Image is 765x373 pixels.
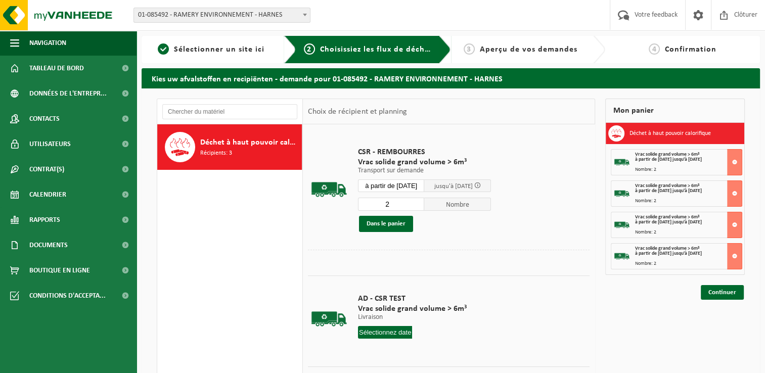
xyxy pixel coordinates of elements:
span: Contrat(s) [29,157,64,182]
div: Nombre: 2 [635,167,742,172]
h2: Kies uw afvalstoffen en recipiënten - demande pour 01-085492 - RAMERY ENVIRONNEMENT - HARNES [142,68,760,88]
strong: à partir de [DATE] jusqu'à [DATE] [635,251,702,256]
span: 01-085492 - RAMERY ENVIRONNEMENT - HARNES [134,8,310,22]
span: Récipients: 3 [200,149,232,158]
p: Livraison [358,314,467,321]
span: Nombre [424,198,491,211]
strong: à partir de [DATE] jusqu'à [DATE] [635,157,702,162]
span: Tableau de bord [29,56,84,81]
strong: à partir de [DATE] jusqu'à [DATE] [635,188,702,194]
span: Données de l'entrepr... [29,81,107,106]
span: Confirmation [665,45,716,54]
span: Contacts [29,106,60,131]
input: Sélectionnez date [358,326,413,339]
span: 1 [158,43,169,55]
span: Vrac solide grand volume > 6m³ [358,157,491,167]
span: Documents [29,232,68,258]
span: Utilisateurs [29,131,71,157]
input: Sélectionnez date [358,179,425,192]
a: Continuer [701,285,744,300]
span: 3 [464,43,475,55]
span: Navigation [29,30,66,56]
span: AD - CSR TEST [358,294,467,304]
span: Vrac solide grand volume > 6m³ [635,183,699,189]
h3: Déchet à haut pouvoir calorifique [629,125,711,142]
strong: à partir de [DATE] jusqu'à [DATE] [635,219,702,225]
span: CSR - REMBOURRES [358,147,491,157]
span: Vrac solide grand volume > 6m³ [635,246,699,251]
span: Rapports [29,207,60,232]
span: Boutique en ligne [29,258,90,283]
div: Choix de récipient et planning [303,99,412,124]
span: 4 [649,43,660,55]
input: Chercher du matériel [162,104,297,119]
span: Sélectionner un site ici [174,45,264,54]
a: 1Sélectionner un site ici [147,43,276,56]
span: Vrac solide grand volume > 6m³ [635,214,699,220]
p: Transport sur demande [358,167,491,174]
button: Déchet à haut pouvoir calorifique Récipients: 3 [157,124,302,170]
div: Nombre: 2 [635,261,742,266]
span: Calendrier [29,182,66,207]
span: Aperçu de vos demandes [480,45,577,54]
span: jusqu'à [DATE] [434,183,473,190]
span: Conditions d'accepta... [29,283,106,308]
div: Nombre: 2 [635,199,742,204]
span: 2 [304,43,315,55]
span: Vrac solide grand volume > 6m³ [635,152,699,157]
button: Dans le panier [359,216,413,232]
span: Vrac solide grand volume > 6m³ [358,304,467,314]
span: 01-085492 - RAMERY ENVIRONNEMENT - HARNES [133,8,310,23]
div: Mon panier [605,99,745,123]
span: Choisissiez les flux de déchets et récipients [320,45,488,54]
div: Nombre: 2 [635,230,742,235]
span: Déchet à haut pouvoir calorifique [200,136,299,149]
